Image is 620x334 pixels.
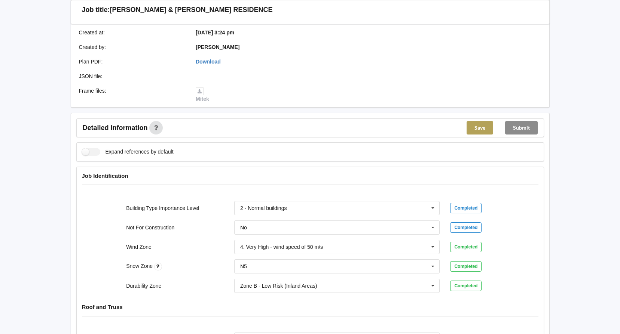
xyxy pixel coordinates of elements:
label: Wind Zone [126,244,152,250]
div: N5 [240,264,247,269]
span: Detailed information [83,124,148,131]
div: Completed [450,242,482,252]
div: Completed [450,203,482,213]
button: Save [467,121,493,134]
label: Expand references by default [82,148,174,156]
div: Completed [450,281,482,291]
div: No [240,225,247,230]
div: Frame files : [74,87,191,103]
div: Completed [450,261,482,272]
div: Plan PDF : [74,58,191,65]
label: Not For Construction [126,225,174,231]
h4: Roof and Truss [82,303,538,310]
div: Created by : [74,43,191,51]
label: Building Type Importance Level [126,205,199,211]
div: Completed [450,222,482,233]
div: Zone B - Low Risk (Inland Areas) [240,283,317,288]
div: 2 - Normal buildings [240,205,287,211]
b: [PERSON_NAME] [196,44,239,50]
h3: [PERSON_NAME] & [PERSON_NAME] RESIDENCE [110,6,273,14]
b: [DATE] 3:24 pm [196,30,234,35]
label: Snow Zone [126,263,154,269]
label: Durability Zone [126,283,161,289]
h3: Job title: [82,6,110,14]
div: 4. Very High - wind speed of 50 m/s [240,244,323,250]
a: Mitek [196,88,209,102]
a: Download [196,59,221,65]
div: JSON file : [74,72,191,80]
div: Created at : [74,29,191,36]
h4: Job Identification [82,172,538,179]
